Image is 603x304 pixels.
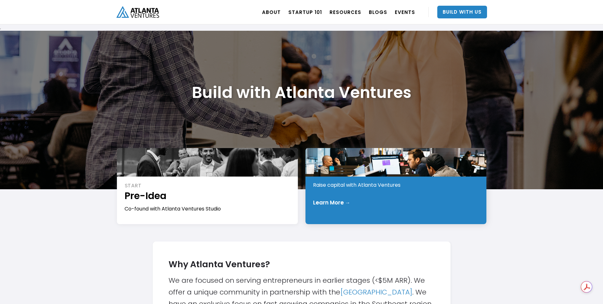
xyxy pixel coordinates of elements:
[169,258,270,270] strong: Why Atlanta Ventures?
[395,3,415,21] a: EVENTS
[330,3,361,21] a: RESOURCES
[288,3,322,21] a: Startup 101
[313,165,479,178] h1: Early Stage
[125,205,291,212] div: Co-found with Atlanta Ventures Studio
[437,6,487,18] a: Build With Us
[369,3,387,21] a: BLOGS
[313,182,479,189] div: Raise capital with Atlanta Ventures
[125,189,291,202] h1: Pre-Idea
[340,287,412,297] a: [GEOGRAPHIC_DATA]
[117,148,298,224] a: STARTPre-IdeaCo-found with Atlanta Ventures Studio
[305,148,486,224] a: INVESTEarly StageRaise capital with Atlanta VenturesLearn More →
[313,199,350,206] div: Learn More →
[125,182,291,189] div: START
[192,83,411,102] h1: Build with Atlanta Ventures
[262,3,281,21] a: ABOUT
